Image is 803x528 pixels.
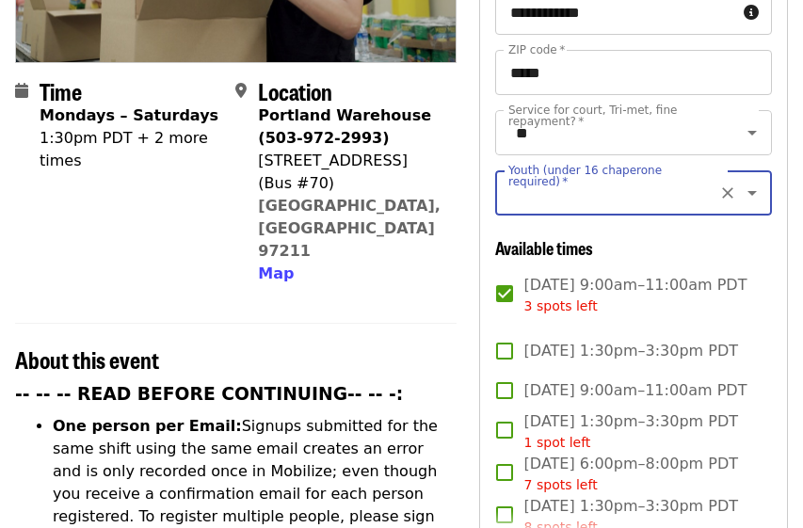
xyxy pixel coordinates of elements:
span: [DATE] 9:00am–11:00am PDT [524,379,747,402]
button: Clear [715,180,741,206]
button: Open [739,120,765,146]
label: Youth (under 16 chaperone required) [508,165,716,187]
span: 1 spot left [524,435,591,450]
label: Service for court, Tri-met, fine repayment? [508,104,716,127]
label: ZIP code [508,44,565,56]
span: About this event [15,343,159,376]
span: 3 spots left [524,298,598,313]
span: Time [40,74,82,107]
strong: Mondays – Saturdays [40,106,218,124]
span: Location [258,74,332,107]
button: Open [739,180,765,206]
button: Map [258,263,294,285]
div: 1:30pm PDT + 2 more times [40,127,220,172]
i: calendar icon [15,82,28,100]
span: Map [258,264,294,282]
div: (Bus #70) [258,172,441,195]
span: [DATE] 9:00am–11:00am PDT [524,274,747,316]
span: Available times [495,235,593,260]
strong: Portland Warehouse (503-972-2993) [258,106,431,147]
i: map-marker-alt icon [235,82,247,100]
span: [DATE] 1:30pm–3:30pm PDT [524,340,738,362]
i: circle-info icon [744,4,759,22]
span: [DATE] 6:00pm–8:00pm PDT [524,453,738,495]
a: [GEOGRAPHIC_DATA], [GEOGRAPHIC_DATA] 97211 [258,197,441,260]
div: [STREET_ADDRESS] [258,150,441,172]
span: [DATE] 1:30pm–3:30pm PDT [524,410,738,453]
strong: -- -- -- READ BEFORE CONTINUING-- -- -: [15,384,403,404]
strong: One person per Email: [53,417,242,435]
input: ZIP code [495,50,772,95]
span: 7 spots left [524,477,598,492]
